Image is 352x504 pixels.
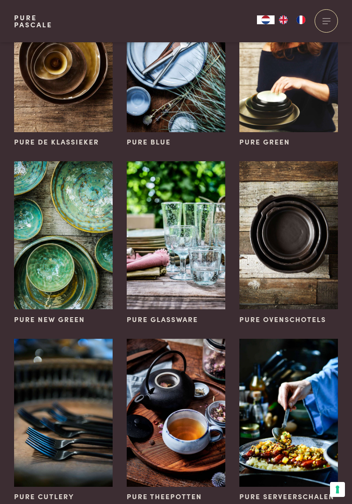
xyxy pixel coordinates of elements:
[127,339,225,502] a: Pure theepotten Pure theepotten
[127,137,171,147] span: Pure Blue
[275,15,292,24] a: EN
[292,15,310,24] a: FR
[239,161,338,325] a: Pure ovenschotels Pure ovenschotels
[239,137,290,147] span: Pure Green
[127,161,225,309] img: Pure Glassware
[14,161,113,309] img: Pure New Green
[127,314,198,325] span: Pure Glassware
[14,491,74,502] span: Pure Cutlery
[14,161,113,325] a: Pure New Green Pure New Green
[127,491,202,502] span: Pure theepotten
[14,314,85,325] span: Pure New Green
[127,161,225,325] a: Pure Glassware Pure Glassware
[275,15,310,24] ul: Language list
[257,15,275,24] a: NL
[14,339,113,487] img: Pure Cutlery
[14,137,99,147] span: Pure de klassieker
[239,339,338,502] a: Pure serveerschalen Pure serveerschalen
[239,339,338,487] img: Pure serveerschalen
[239,491,334,502] span: Pure serveerschalen
[239,161,338,309] img: Pure ovenschotels
[257,15,310,24] aside: Language selected: Nederlands
[14,339,113,502] a: Pure Cutlery Pure Cutlery
[239,314,326,325] span: Pure ovenschotels
[330,482,345,497] button: Uw voorkeuren voor toestemming voor trackingtechnologieën
[257,15,275,24] div: Language
[127,339,225,487] img: Pure theepotten
[14,14,52,28] a: PurePascale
